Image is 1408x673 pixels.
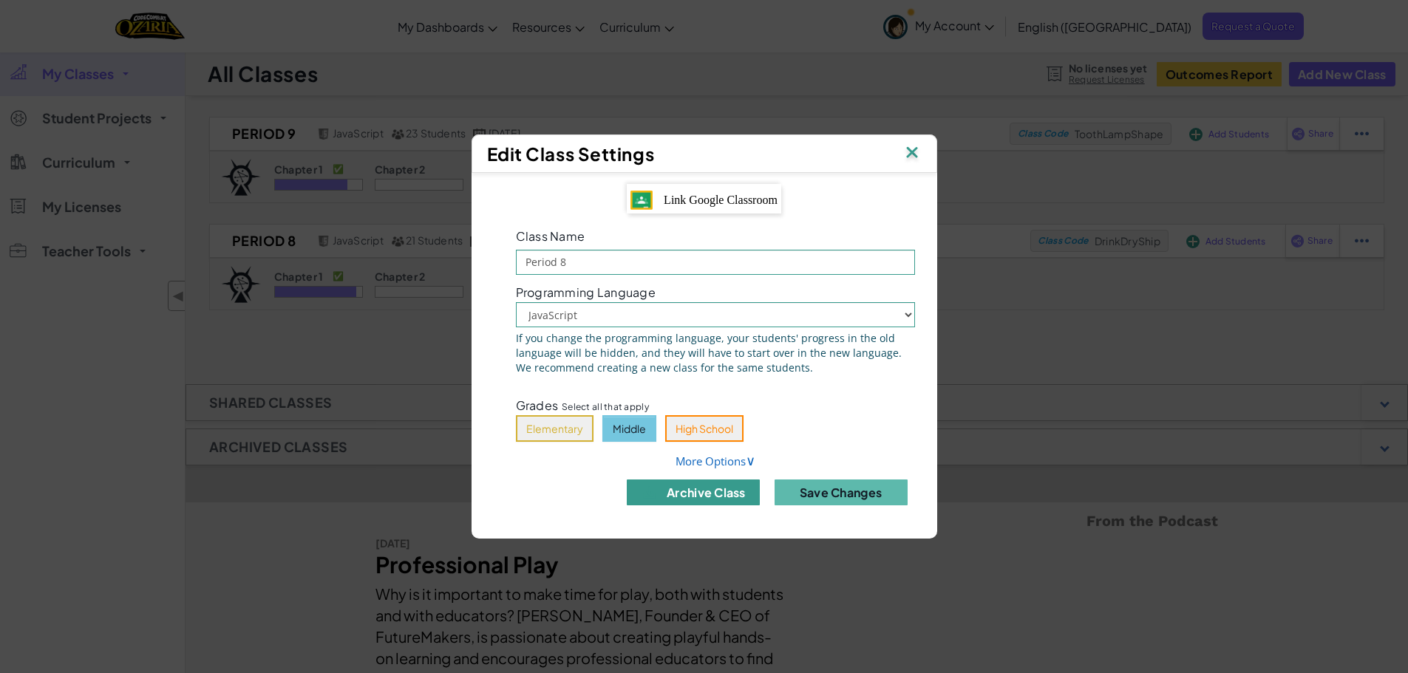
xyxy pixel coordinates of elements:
[630,191,653,210] img: IconGoogleClassroom.svg
[562,400,649,414] span: Select all that apply
[487,143,655,165] span: Edit Class Settings
[746,451,755,469] span: ∨
[516,286,656,298] span: Programming Language
[627,479,760,505] button: archive class
[665,415,744,442] button: High School
[516,228,585,244] span: Class Name
[516,397,559,413] span: Grades
[676,454,755,468] a: More Options
[516,331,915,375] span: If you change the programming language, your students' progress in the old language will be hidde...
[664,194,778,206] span: Link Google Classroom
[640,483,659,502] img: IconArchive.svg
[602,415,656,442] button: Middle
[775,479,908,505] button: Save Changes
[902,143,922,165] img: IconClose.svg
[516,415,594,442] button: Elementary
